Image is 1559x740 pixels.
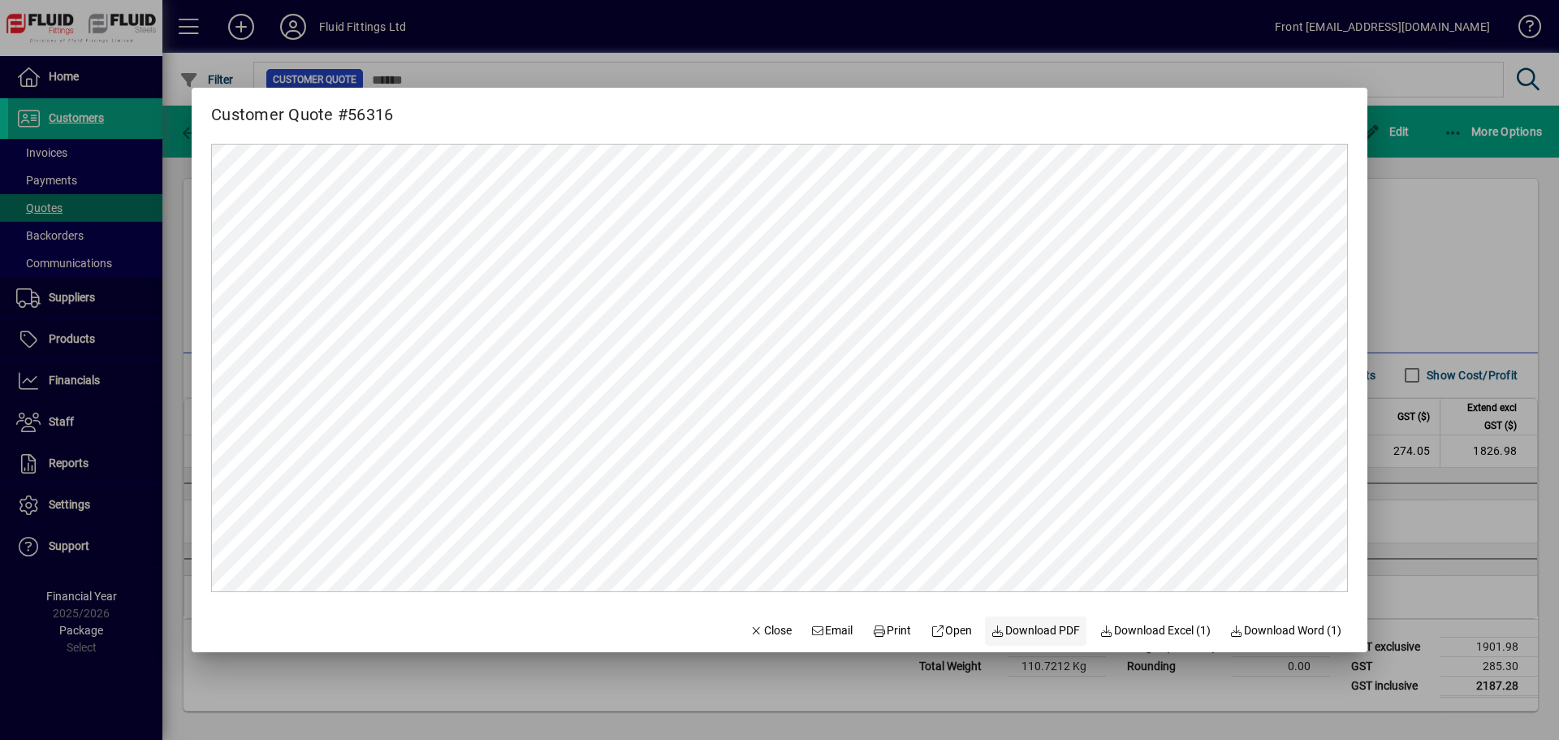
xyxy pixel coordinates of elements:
button: Download Word (1) [1224,617,1349,646]
span: Print [872,622,911,639]
span: Open [931,622,972,639]
a: Download PDF [985,617,1087,646]
h2: Customer Quote #56316 [192,88,412,128]
span: Close [749,622,792,639]
span: Download PDF [991,622,1081,639]
button: Email [805,617,860,646]
button: Close [743,617,798,646]
span: Download Excel (1) [1099,622,1211,639]
button: Print [866,617,918,646]
span: Download Word (1) [1230,622,1342,639]
a: Open [924,617,978,646]
button: Download Excel (1) [1093,617,1217,646]
span: Email [811,622,853,639]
